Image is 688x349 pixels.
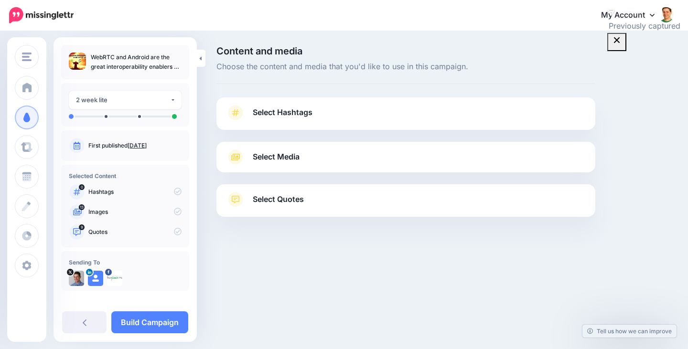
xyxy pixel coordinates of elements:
[79,184,85,190] span: 0
[88,141,182,150] p: First published
[79,224,85,230] span: 9
[88,188,182,196] p: Hashtags
[226,105,586,130] a: Select Hashtags
[69,259,182,266] h4: Sending To
[253,106,312,119] span: Select Hashtags
[9,7,74,23] img: Missinglettr
[69,53,86,70] img: 7c06d7bc85ca17c23326942830680d74_thumb.jpg
[69,91,182,109] button: 2 week lite
[79,204,85,210] span: 13
[22,53,32,61] img: menu.png
[216,61,595,73] span: Choose the content and media that you'd like to use in this campaign.
[69,271,84,286] img: portrait-512x512-19370.jpg
[582,325,677,338] a: Tell us how we can improve
[107,271,122,286] img: 14446026_998167033644330_331161593929244144_n-bsa28576.png
[91,53,182,72] p: WebRTC and Android are the great interoperability enablers of our time
[88,228,182,236] p: Quotes
[88,208,182,216] p: Images
[69,172,182,180] h4: Selected Content
[128,142,147,149] a: [DATE]
[253,150,300,163] span: Select Media
[226,192,586,217] a: Select Quotes
[591,4,674,27] a: My Account
[88,271,103,286] img: user_default_image.png
[76,95,170,106] div: 2 week lite
[253,193,304,206] span: Select Quotes
[216,46,595,56] span: Content and media
[226,149,586,165] a: Select Media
